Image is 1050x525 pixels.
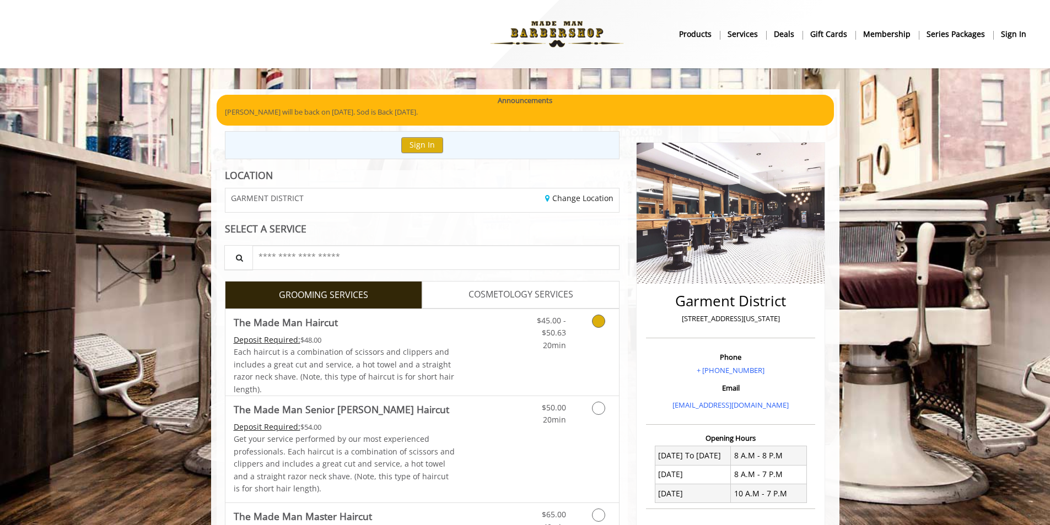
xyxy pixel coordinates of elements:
b: Deals [774,28,794,40]
b: products [679,28,712,40]
a: Productsproducts [671,26,720,42]
b: Services [728,28,758,40]
div: SELECT A SERVICE [225,224,620,234]
td: [DATE] [655,484,731,503]
span: $65.00 [542,509,566,519]
span: $45.00 - $50.63 [537,315,566,338]
p: [PERSON_NAME] will be back on [DATE]. Sod is Back [DATE]. [225,106,826,118]
td: [DATE] To [DATE] [655,446,731,465]
b: Membership [863,28,911,40]
b: Announcements [498,95,552,106]
span: COSMETOLOGY SERVICES [469,288,573,302]
b: The Made Man Master Haircut [234,508,372,524]
a: DealsDeals [766,26,803,42]
b: Series packages [927,28,985,40]
a: + [PHONE_NUMBER] [697,365,764,375]
b: LOCATION [225,169,273,182]
h3: Opening Hours [646,434,815,442]
a: sign insign in [993,26,1034,42]
span: GROOMING SERVICES [279,288,368,302]
a: Gift cardsgift cards [803,26,855,42]
a: ServicesServices [720,26,766,42]
div: $48.00 [234,334,455,346]
h3: Email [649,384,812,392]
div: $54.00 [234,421,455,433]
span: $50.00 [542,402,566,413]
h2: Garment District [649,293,812,309]
b: The Made Man Senior [PERSON_NAME] Haircut [234,402,449,417]
span: This service needs some Advance to be paid before we block your appointment [234,421,300,432]
td: [DATE] [655,465,731,484]
td: 8 A.M - 7 P.M [731,465,807,484]
span: 20min [543,340,566,350]
a: MembershipMembership [855,26,919,42]
span: Each haircut is a combination of scissors and clippers and includes a great cut and service, a ho... [234,347,454,394]
button: Service Search [224,245,253,270]
p: [STREET_ADDRESS][US_STATE] [649,313,812,324]
b: The Made Man Haircut [234,315,338,330]
span: This service needs some Advance to be paid before we block your appointment [234,334,300,345]
b: sign in [1001,28,1026,40]
img: Made Man Barbershop logo [481,4,633,64]
button: Sign In [401,137,443,153]
a: Change Location [545,193,613,203]
p: Get your service performed by our most experienced professionals. Each haircut is a combination o... [234,433,455,495]
h3: Phone [649,353,812,361]
td: 10 A.M - 7 P.M [731,484,807,503]
span: 20min [543,414,566,425]
a: [EMAIL_ADDRESS][DOMAIN_NAME] [672,400,789,410]
a: Series packagesSeries packages [919,26,993,42]
span: GARMENT DISTRICT [231,194,304,202]
b: gift cards [810,28,847,40]
td: 8 A.M - 8 P.M [731,446,807,465]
